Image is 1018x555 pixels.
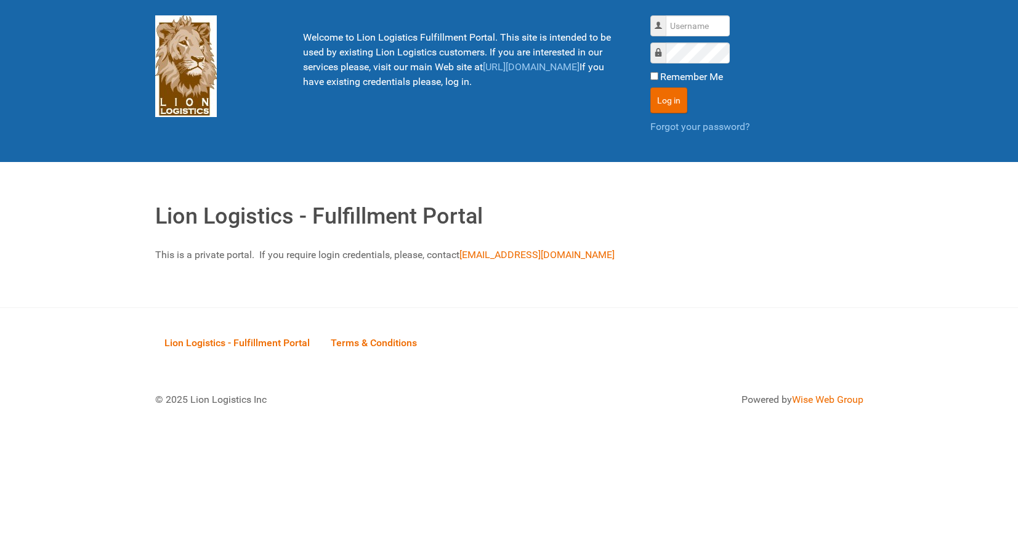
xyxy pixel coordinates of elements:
span: Terms & Conditions [331,337,417,349]
span: Lion Logistics - Fulfillment Portal [164,337,310,349]
a: Wise Web Group [792,394,863,405]
a: [URL][DOMAIN_NAME] [483,61,580,73]
input: Username [666,15,730,36]
a: [EMAIL_ADDRESS][DOMAIN_NAME] [459,249,615,261]
a: Lion Logistics [155,60,217,71]
button: Log in [650,87,687,113]
div: © 2025 Lion Logistics Inc [146,383,503,416]
label: Remember Me [660,70,723,84]
p: This is a private portal. If you require login credentials, please, contact [155,248,863,262]
a: Lion Logistics - Fulfillment Portal [155,323,319,362]
div: Powered by [525,392,863,407]
a: Forgot your password? [650,121,750,132]
h1: Lion Logistics - Fulfillment Portal [155,200,863,233]
p: Welcome to Lion Logistics Fulfillment Portal. This site is intended to be used by existing Lion L... [303,30,620,89]
a: Terms & Conditions [321,323,426,362]
img: Lion Logistics [155,15,217,117]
